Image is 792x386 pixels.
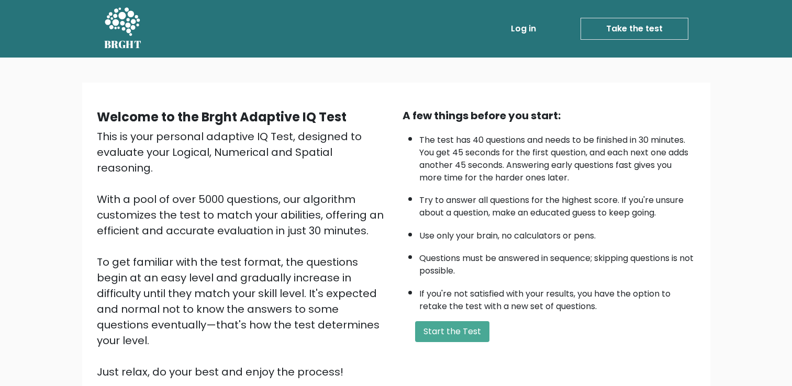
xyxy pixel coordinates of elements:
li: Use only your brain, no calculators or pens. [419,224,696,242]
a: Take the test [581,18,688,40]
a: Log in [507,18,540,39]
li: The test has 40 questions and needs to be finished in 30 minutes. You get 45 seconds for the firs... [419,129,696,184]
button: Start the Test [415,321,489,342]
div: A few things before you start: [403,108,696,123]
a: BRGHT [104,4,142,53]
b: Welcome to the Brght Adaptive IQ Test [97,108,347,126]
li: Try to answer all questions for the highest score. If you're unsure about a question, make an edu... [419,189,696,219]
li: If you're not satisfied with your results, you have the option to retake the test with a new set ... [419,282,696,313]
li: Questions must be answered in sequence; skipping questions is not possible. [419,247,696,277]
div: This is your personal adaptive IQ Test, designed to evaluate your Logical, Numerical and Spatial ... [97,129,390,380]
h5: BRGHT [104,38,142,51]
